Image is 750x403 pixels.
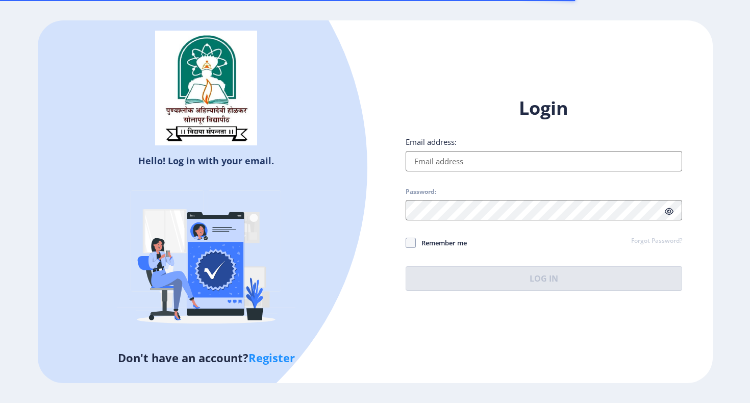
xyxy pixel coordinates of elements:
[631,237,682,246] a: Forgot Password?
[406,137,457,147] label: Email address:
[406,151,682,171] input: Email address
[248,350,295,365] a: Register
[45,349,368,366] h5: Don't have an account?
[155,31,257,146] img: sulogo.png
[416,237,467,249] span: Remember me
[406,188,436,196] label: Password:
[117,171,295,349] img: Verified-rafiki.svg
[406,96,682,120] h1: Login
[406,266,682,291] button: Log In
